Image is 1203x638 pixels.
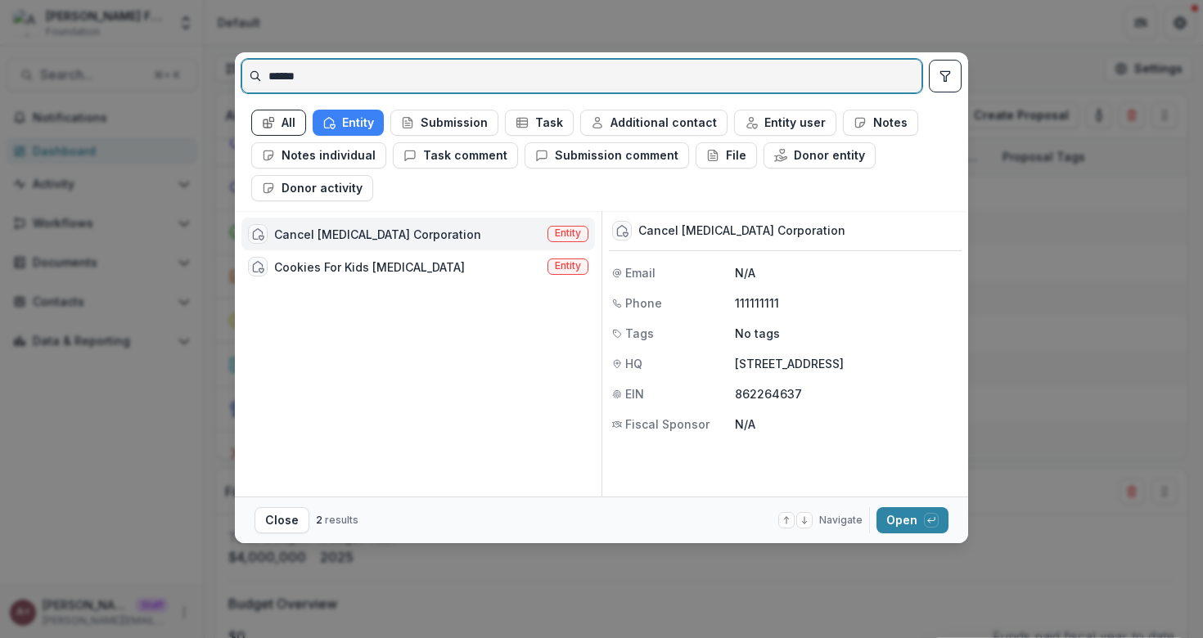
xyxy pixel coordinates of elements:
button: toggle filters [929,60,962,92]
p: [STREET_ADDRESS] [735,355,958,372]
span: Fiscal Sponsor [625,416,710,433]
span: Phone [625,294,662,312]
button: Entity [313,110,384,136]
div: Cancel [MEDICAL_DATA] Corporation [274,226,481,243]
span: results [325,514,358,526]
p: N/A [735,264,958,281]
button: Additional contact [580,110,728,136]
span: 2 [316,514,322,526]
button: Submission [390,110,498,136]
button: Donor entity [764,142,876,168]
p: 862264637 [735,385,958,402]
p: No tags [735,325,780,342]
button: Submission comment [525,142,689,168]
button: Close [255,507,309,533]
span: EIN [625,385,644,402]
span: Tags [625,325,654,342]
span: Entity [555,260,581,272]
button: File [696,142,757,168]
span: Entity [555,227,581,239]
button: Task comment [393,142,518,168]
button: Task [505,110,574,136]
button: Open [876,507,948,533]
button: Notes individual [251,142,386,168]
p: N/A [735,416,958,433]
span: Email [625,264,656,281]
span: HQ [625,355,642,372]
span: Navigate [819,513,863,528]
button: Donor activity [251,175,373,201]
div: Cookies For Kids [MEDICAL_DATA] [274,258,465,276]
button: Notes [843,110,918,136]
button: Entity user [734,110,836,136]
p: 111111111 [735,294,958,312]
div: Cancel [MEDICAL_DATA] Corporation [638,224,845,238]
button: All [251,110,306,136]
